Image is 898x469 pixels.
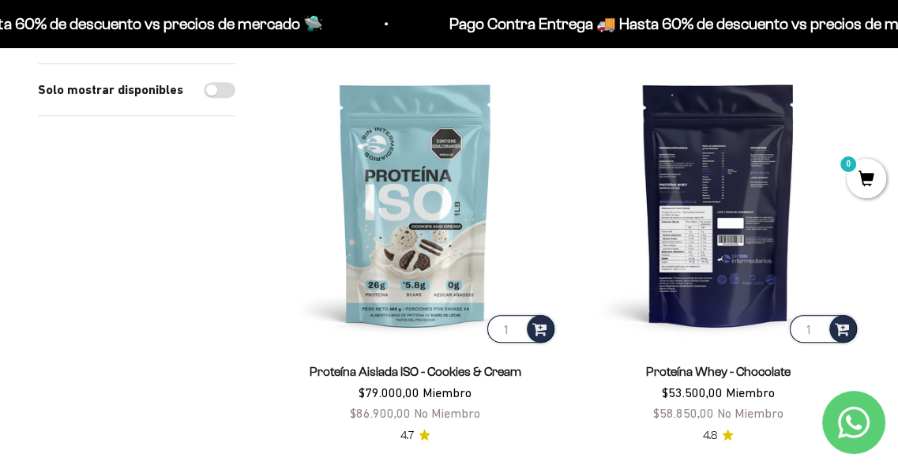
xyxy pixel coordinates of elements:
[310,365,521,378] a: Proteína Aislada ISO - Cookies & Cream
[414,406,480,420] span: No Miembro
[717,406,783,420] span: No Miembro
[662,385,723,400] span: $53.500,00
[847,171,886,189] a: 0
[839,155,858,174] mark: 0
[38,80,183,100] label: Solo mostrar disponibles
[703,427,734,445] a: 4.84.8 de 5.0 estrellas
[350,406,411,420] span: $86.900,00
[359,385,419,400] span: $79.000,00
[400,427,430,445] a: 4.74.7 de 5.0 estrellas
[703,427,717,445] span: 4.8
[653,406,714,420] span: $58.850,00
[400,427,414,445] span: 4.7
[577,62,861,347] img: Proteína Whey - Chocolate
[423,385,472,400] span: Miembro
[726,385,775,400] span: Miembro
[646,365,791,378] a: Proteína Whey - Chocolate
